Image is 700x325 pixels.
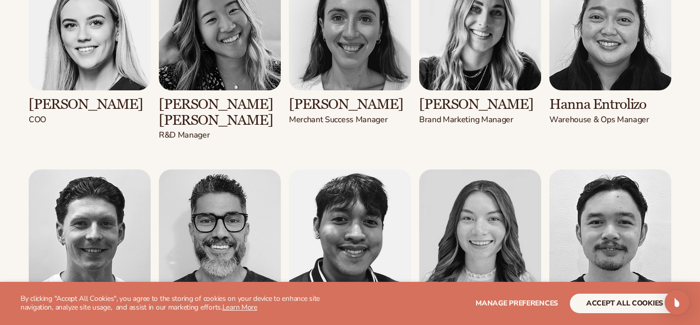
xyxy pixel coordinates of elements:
button: Manage preferences [476,294,558,313]
div: Open Intercom Messenger [665,290,689,315]
p: Merchant Success Manager [289,114,411,125]
p: Brand Marketing Manager [419,114,541,125]
a: Learn More [222,302,257,312]
p: R&D Manager [159,130,281,141]
img: Shopify Image 11 [159,169,281,292]
h3: [PERSON_NAME] [PERSON_NAME] [159,97,281,128]
h3: [PERSON_NAME] [289,97,411,112]
img: Shopify Image 13 [419,169,541,292]
h3: [PERSON_NAME] [419,97,541,112]
img: Shopify Image 12 [289,169,411,292]
h3: [PERSON_NAME] [29,97,151,112]
img: Shopify Image 14 [549,169,671,292]
h3: Hanna Entrolizo [549,97,671,112]
img: Shopify Image 10 [29,169,151,292]
p: By clicking "Accept All Cookies", you agree to the storing of cookies on your device to enhance s... [20,295,349,312]
p: Warehouse & Ops Manager [549,114,671,125]
p: COO [29,114,151,125]
span: Manage preferences [476,298,558,308]
button: accept all cookies [570,294,680,313]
